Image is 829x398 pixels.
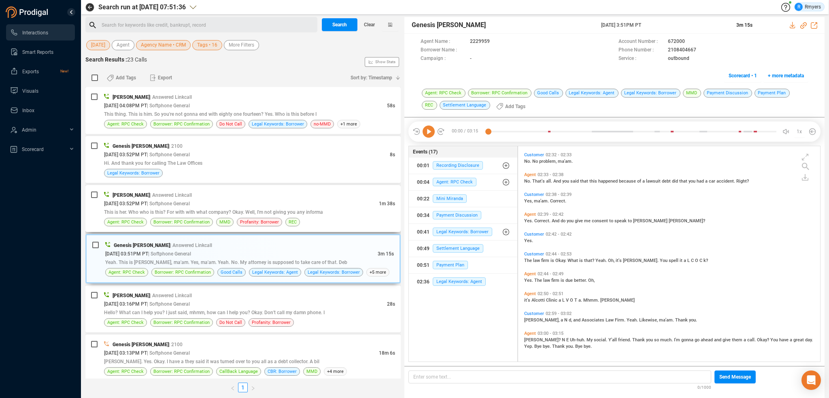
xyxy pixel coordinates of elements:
[251,386,255,391] span: right
[561,218,567,223] span: do
[306,368,317,375] span: MMD
[646,179,662,184] span: lawsuit
[584,344,592,349] span: bye.
[145,71,177,84] button: Export
[127,56,147,63] span: 23 Calls
[763,69,808,82] button: + more metadata
[564,317,569,323] span: N
[584,218,592,223] span: me
[6,102,75,118] li: Inbox
[357,18,382,31] button: Clear
[695,258,699,263] span: O
[85,136,401,183] div: Genesis [PERSON_NAME]| 2100[DATE] 03:52PM PT| Softphone General8sHi. And thank you for calling Th...
[584,258,595,263] span: that?
[697,179,705,184] span: had
[421,38,466,46] span: Agent Name :
[113,342,169,347] span: Genesis [PERSON_NAME]
[674,337,681,343] span: I'm
[600,298,635,303] span: [PERSON_NAME]
[417,209,429,222] div: 00:34
[569,317,573,323] span: d,
[594,337,608,343] span: social.
[724,69,761,82] button: Scorecard • 1
[170,243,212,248] span: | Answered Linkcall
[153,120,210,128] span: Borrower: RPC Confirmation
[681,337,695,343] span: gonna
[532,179,546,184] span: That's
[524,344,534,349] span: Yep.
[85,56,127,63] span: Search Results :
[747,337,757,343] span: call.
[219,120,242,128] span: Do Not Call
[192,40,222,50] button: Tags • 16
[668,46,696,55] span: 2108404667
[668,55,689,63] span: outbound
[22,49,53,55] span: Smart Reports
[705,179,709,184] span: a
[22,147,44,152] span: Scorecard
[709,179,716,184] span: car
[615,317,627,323] span: Firm.
[104,359,319,364] span: [PERSON_NAME]. Yes. Okay. I have a they said it was turned over to you all as a debt collector. A...
[104,111,317,117] span: This thing. This is him. So you're not gonna end with eighty one fourteen? Yes. Who is this before I
[582,317,606,323] span: Associates
[158,71,172,84] span: Export
[155,268,211,276] span: Borrower: RPC Confirmation
[619,179,637,184] span: because
[417,192,429,205] div: 00:22
[619,55,664,63] span: Service :
[113,94,150,100] span: [PERSON_NAME]
[219,368,258,375] span: CallBack Language
[104,209,323,215] span: This is her. Who who is this? For with with what company? Okay. Well, I'm not giving you any informa
[114,243,170,248] span: Genesis [PERSON_NAME]
[6,63,75,79] li: Exports
[147,350,190,356] span: | Softphone General
[332,18,347,31] span: Search
[567,218,575,223] span: you
[147,103,190,109] span: | Softphone General
[113,143,169,149] span: Genesis [PERSON_NAME]
[669,258,680,263] span: spell
[570,298,574,303] span: O
[252,268,298,276] span: Legal Keywords: Agent
[379,201,395,206] span: 1m 38s
[104,301,147,307] span: [DATE] 03:16PM PT
[524,298,531,303] span: it's
[433,228,492,236] span: Legal Keywords: Borrower
[524,238,533,243] span: Yes.
[322,18,357,31] button: Search
[619,38,664,46] span: Account Number :
[409,157,517,174] button: 00:01Recording Disclosure
[148,251,191,257] span: | Softphone General
[409,174,517,190] button: 00:04Agent: RPC Check
[573,317,582,323] span: and
[580,179,589,184] span: that
[421,55,466,63] span: Campaign :
[351,71,392,84] span: Sort by: Timestamp
[153,218,210,226] span: Borrower: RPC Confirmation
[102,71,141,84] button: Add Tags
[104,310,325,315] span: Hello? What can I help you? I just said, mhmm, how can I help you? Okay. Don't call my damn phone. I
[112,40,134,50] button: Agent
[642,179,646,184] span: a
[433,277,486,286] span: Legal Keywords: Agent
[736,179,749,184] span: Right?
[147,152,190,157] span: | Softphone General
[6,6,50,18] img: prodigal-logo
[22,127,36,133] span: Admin
[531,298,546,303] span: Alcotti
[609,218,614,223] span: to
[105,251,148,257] span: [DATE] 03:51PM PT
[524,258,533,263] span: The
[375,13,395,111] span: Show Stats
[524,337,562,343] span: [PERSON_NAME]?
[532,159,539,164] span: No
[623,258,660,263] span: [PERSON_NAME].
[433,261,468,269] span: Payment Plan
[552,218,561,223] span: And
[378,251,394,257] span: 3m 15s
[559,298,562,303] span: a
[107,319,144,326] span: Agent: RPC Check
[409,257,517,273] button: 00:51Payment Plan
[578,298,583,303] span: a.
